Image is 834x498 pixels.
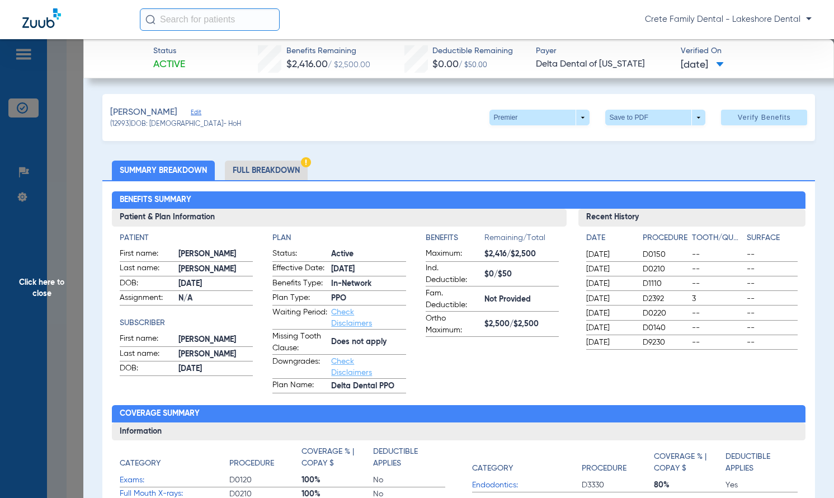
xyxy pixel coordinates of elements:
span: Exams: [120,474,229,486]
span: Downgrades: [272,356,327,378]
span: [DATE] [178,278,253,290]
app-breakdown-title: Patient [120,232,253,244]
span: Not Provided [484,294,559,306]
h3: Patient & Plan Information [112,209,567,227]
app-breakdown-title: Deductible Applies [725,446,798,478]
span: -- [692,322,743,333]
span: D0140 [643,322,688,333]
a: Check Disclaimers [331,358,372,377]
span: 100% [301,474,374,486]
h4: Deductible Applies [373,446,439,469]
span: Status: [272,248,327,261]
span: Remaining/Total [484,232,559,248]
span: Maximum: [426,248,480,261]
img: Search Icon [145,15,156,25]
span: Edit [191,109,201,119]
span: Ortho Maximum: [426,313,480,336]
h4: Surface [747,232,798,244]
app-breakdown-title: Category [472,446,582,478]
app-breakdown-title: Procedure [229,446,301,473]
h2: Coverage Summary [112,405,805,423]
span: Fam. Deductible: [426,288,480,311]
app-breakdown-title: Procedure [582,446,654,478]
app-breakdown-title: Benefits [426,232,484,248]
span: First name: [120,248,175,261]
span: / $50.00 [459,62,487,69]
span: Last name: [120,348,175,361]
app-breakdown-title: Procedure [643,232,688,248]
app-breakdown-title: Coverage % | Copay $ [654,446,726,478]
span: -- [692,337,743,348]
li: Summary Breakdown [112,161,215,180]
span: [DATE] [681,58,724,72]
span: -- [692,278,743,289]
app-breakdown-title: Deductible Applies [373,446,445,473]
span: Verified On [681,45,816,57]
span: D1110 [643,278,688,289]
span: $0.00 [432,59,459,69]
span: Payer [536,45,671,57]
span: Ind. Deductible: [426,262,480,286]
span: Yes [725,480,798,491]
app-breakdown-title: Category [120,446,229,473]
input: Search for patients [140,8,280,31]
span: D3330 [582,480,654,491]
span: $2,416/$2,500 [484,248,559,260]
span: Does not apply [331,336,406,348]
span: Plan Name: [272,379,327,393]
h4: Category [120,458,161,469]
app-breakdown-title: Date [586,232,633,248]
span: [DATE] [586,322,633,333]
h4: Date [586,232,633,244]
span: [DATE] [586,337,633,348]
img: Zuub Logo [22,8,61,28]
app-breakdown-title: Coverage % | Copay $ [301,446,374,473]
button: Premier [489,110,590,125]
span: Active [153,58,185,72]
span: [DATE] [586,293,633,304]
button: Verify Benefits [721,110,807,125]
span: DOB: [120,363,175,376]
span: PPO [331,293,406,304]
a: Check Disclaimers [331,308,372,327]
h4: Benefits [426,232,484,244]
span: $2,416.00 [286,59,328,69]
span: -- [692,308,743,319]
img: Hazard [301,157,311,167]
span: -- [747,249,798,260]
span: [DATE] [331,264,406,275]
app-breakdown-title: Tooth/Quad [692,232,743,248]
span: D2392 [643,293,688,304]
span: D0210 [643,264,688,275]
span: Benefits Remaining [286,45,370,57]
span: D9230 [643,337,688,348]
span: First name: [120,333,175,346]
span: -- [747,278,798,289]
h4: Plan [272,232,406,244]
span: $0/$50 [484,269,559,280]
h4: Procedure [582,463,626,474]
span: In-Network [331,278,406,290]
iframe: Chat Widget [778,444,834,498]
h3: Recent History [578,209,805,227]
span: [DATE] [178,363,253,375]
span: [PERSON_NAME] [178,248,253,260]
span: -- [747,308,798,319]
span: Delta Dental of [US_STATE] [536,58,671,72]
span: [PERSON_NAME] [178,334,253,346]
span: [DATE] [586,264,633,275]
span: Status [153,45,185,57]
span: DOB: [120,278,175,291]
span: Assignment: [120,292,175,306]
span: -- [747,322,798,333]
h4: Coverage % | Copay $ [301,446,367,469]
h3: Information [112,422,805,440]
span: Endodontics: [472,480,582,491]
span: -- [747,264,798,275]
span: -- [692,249,743,260]
span: 3 [692,293,743,304]
span: Benefits Type: [272,278,327,291]
span: Delta Dental PPO [331,380,406,392]
span: [DATE] [586,278,633,289]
